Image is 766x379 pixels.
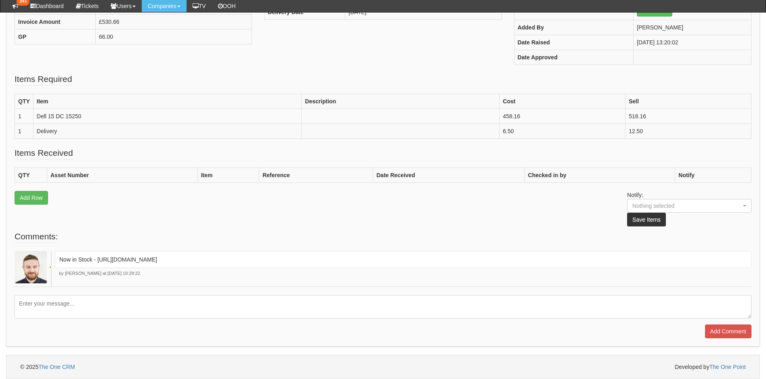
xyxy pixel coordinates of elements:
[15,29,96,44] th: GP
[373,168,525,183] th: Date Received
[20,364,75,370] span: © 2025
[634,35,751,50] td: [DATE] 13:20:02
[514,50,633,65] th: Date Approved
[33,94,302,109] th: Item
[499,94,625,109] th: Cost
[15,251,47,283] img: Brad Guiness
[55,270,751,277] p: by [PERSON_NAME] at [DATE] 10:29:22
[197,168,259,183] th: Item
[514,35,633,50] th: Date Raised
[259,168,373,183] th: Reference
[499,124,625,139] td: 6.50
[15,230,58,243] legend: Comments:
[499,109,625,124] td: 458.16
[705,325,751,338] input: Add Comment
[15,124,34,139] td: 1
[525,168,675,183] th: Checked in by
[15,109,34,124] td: 1
[634,20,751,35] td: [PERSON_NAME]
[15,94,34,109] th: QTY
[675,168,751,183] th: Notify
[627,199,751,213] button: Nothing selected
[96,15,252,29] td: £530.66
[302,94,499,109] th: Description
[15,147,73,159] legend: Items Received
[709,364,746,370] a: The One Point
[96,29,252,44] td: 66.00
[38,364,75,370] a: The One CRM
[632,202,731,210] div: Nothing selected
[15,191,48,205] a: Add Row
[625,109,751,124] td: 518.16
[33,124,302,139] td: Delivery
[33,109,302,124] td: Dell 15 DC 15250
[675,363,746,371] span: Developed by
[15,73,72,86] legend: Items Required
[627,213,666,226] button: Save Items
[625,124,751,139] td: 12.50
[47,168,198,183] th: Asset Number
[15,168,47,183] th: QTY
[625,94,751,109] th: Sell
[59,255,747,264] p: Now in Stock - [URL][DOMAIN_NAME]
[627,191,751,226] p: Notify:
[514,20,633,35] th: Added By
[15,15,96,29] th: Invoice Amount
